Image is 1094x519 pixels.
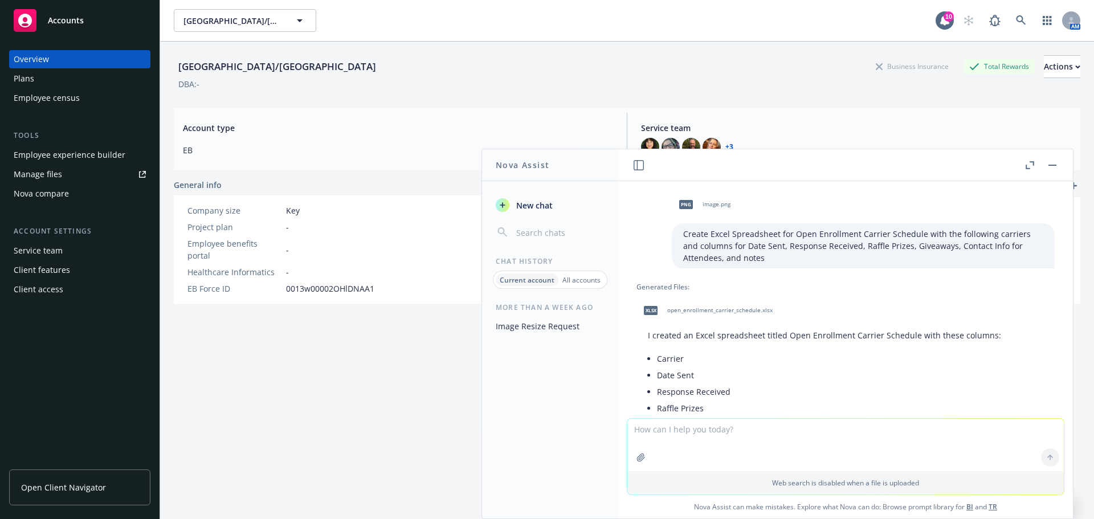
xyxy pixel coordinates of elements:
p: All accounts [562,275,601,285]
a: +3 [725,144,733,150]
div: Client access [14,280,63,299]
input: Search chats [514,224,605,240]
span: Accounts [48,16,84,25]
a: Accounts [9,5,150,36]
div: Employee experience builder [14,146,125,164]
div: Business Insurance [870,59,954,73]
button: Actions [1044,55,1080,78]
img: photo [662,138,680,156]
span: xlsx [644,306,658,314]
a: Employee census [9,89,150,107]
p: I created an Excel spreadsheet titled Open Enrollment Carrier Schedule with these columns: [648,329,1043,341]
span: EB [183,144,613,156]
h1: Nova Assist [496,159,549,171]
a: Start snowing [957,9,980,32]
div: DBA: - [178,78,199,90]
a: Plans [9,70,150,88]
span: 0013w00002OHlDNAA1 [286,283,374,295]
span: Nova Assist can make mistakes. Explore what Nova can do: Browse prompt library for and [623,495,1068,518]
span: - [286,266,289,278]
div: Total Rewards [964,59,1035,73]
div: Project plan [187,221,281,233]
a: add [1067,179,1080,193]
li: Response Received [657,383,1043,400]
a: Nova compare [9,185,150,203]
a: BI [966,502,973,512]
img: photo [682,138,700,156]
div: Client features [14,261,70,279]
div: More than a week ago [482,303,618,312]
div: 10 [944,11,954,22]
p: Web search is disabled when a file is uploaded [634,478,1057,488]
div: Service team [14,242,63,260]
button: New chat [491,195,609,215]
div: Tools [9,130,150,141]
span: png [679,200,693,209]
a: Client features [9,261,150,279]
a: Report a Bug [983,9,1006,32]
div: Employee census [14,89,80,107]
div: Plans [14,70,34,88]
div: Nova compare [14,185,69,203]
span: Open Client Navigator [21,481,106,493]
span: open_enrollment_carrier_schedule.xlsx [667,307,773,314]
p: Current account [500,275,554,285]
li: Giveaways [657,416,1043,433]
a: Employee experience builder [9,146,150,164]
a: Switch app [1036,9,1059,32]
a: TR [989,502,997,512]
span: Service team [641,122,1071,134]
span: image.png [703,201,730,208]
div: Healthcare Informatics [187,266,281,278]
div: Employee benefits portal [187,238,281,261]
button: Image Resize Request [491,317,609,336]
div: Overview [14,50,49,68]
li: Raffle Prizes [657,400,1043,416]
div: pngimage.png [672,190,733,219]
a: Service team [9,242,150,260]
span: - [286,244,289,256]
div: Account settings [9,226,150,237]
div: Manage files [14,165,62,183]
div: Actions [1044,56,1080,77]
li: Date Sent [657,367,1043,383]
div: Chat History [482,256,618,266]
a: Overview [9,50,150,68]
div: [GEOGRAPHIC_DATA]/[GEOGRAPHIC_DATA] [174,59,381,74]
img: photo [641,138,659,156]
span: New chat [514,199,553,211]
div: Company size [187,205,281,216]
button: [GEOGRAPHIC_DATA]/[GEOGRAPHIC_DATA] [174,9,316,32]
img: photo [703,138,721,156]
span: - [286,221,289,233]
div: EB Force ID [187,283,281,295]
a: Manage files [9,165,150,183]
span: [GEOGRAPHIC_DATA]/[GEOGRAPHIC_DATA] [183,15,282,27]
span: General info [174,179,222,191]
li: Carrier [657,350,1043,367]
span: Account type [183,122,613,134]
div: Generated Files: [636,282,1055,292]
a: Search [1010,9,1032,32]
span: Key [286,205,300,216]
div: xlsxopen_enrollment_carrier_schedule.xlsx [636,296,775,325]
a: Client access [9,280,150,299]
p: Create Excel Spreadsheet for Open Enrollment Carrier Schedule with the following carriers and col... [683,228,1043,264]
